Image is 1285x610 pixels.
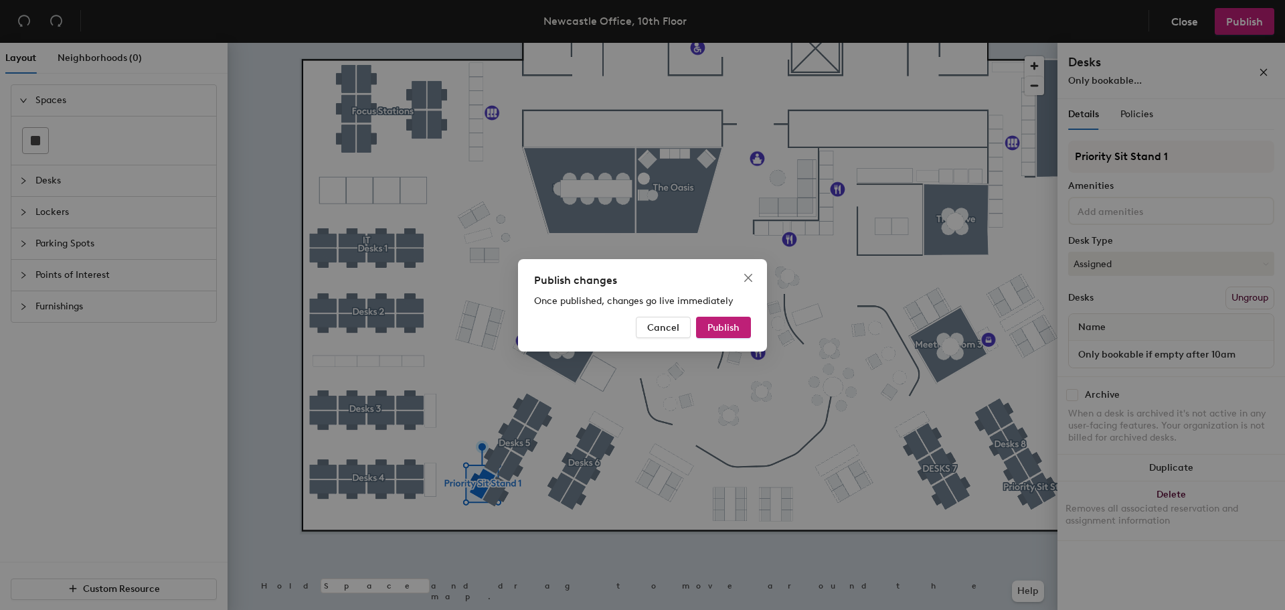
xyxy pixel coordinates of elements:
[636,317,691,338] button: Cancel
[743,273,754,283] span: close
[534,295,734,307] span: Once published, changes go live immediately
[707,321,740,333] span: Publish
[738,267,759,289] button: Close
[696,317,751,338] button: Publish
[534,273,751,289] div: Publish changes
[738,273,759,283] span: Close
[647,321,679,333] span: Cancel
